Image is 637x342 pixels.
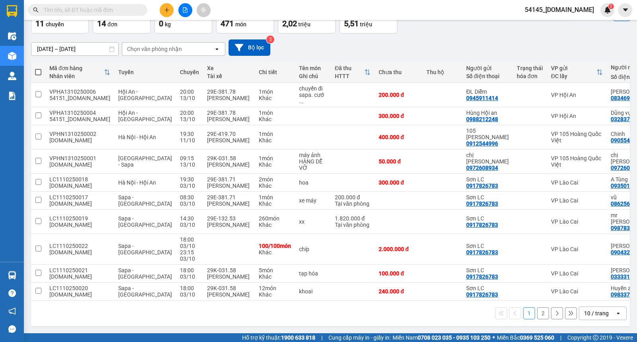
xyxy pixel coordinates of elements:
[551,73,596,79] div: ĐC lấy
[107,21,117,28] span: đơn
[31,43,118,55] input: Select a date range.
[180,243,199,249] div: 03/10
[164,7,170,13] span: plus
[328,333,391,342] span: Cung cấp máy in - giấy in:
[593,335,598,340] span: copyright
[335,200,371,207] div: Tại văn phòng
[551,197,603,204] div: VP Lào Cai
[259,183,291,189] div: Khác
[466,183,498,189] div: 0917826783
[45,62,114,83] th: Toggle SortBy
[466,116,498,122] div: 0988212248
[466,222,498,228] div: 0917826783
[118,285,172,298] span: Sapa - [GEOGRAPHIC_DATA]
[118,110,172,122] span: Hội An - [GEOGRAPHIC_DATA]
[207,215,251,222] div: 29E-132.53
[551,113,603,119] div: VP Hội An
[259,267,291,273] div: 5 món
[207,88,251,95] div: 29E-381.78
[180,116,199,122] div: 13/10
[622,6,629,14] span: caret-down
[259,222,291,228] div: Khác
[299,179,327,186] div: hoa
[180,131,199,137] div: 19:30
[466,152,509,165] div: chị Quỳnh
[197,3,211,17] button: aim
[608,4,614,9] sup: 1
[49,222,110,228] div: lnson.got
[242,333,315,342] span: Hỗ trợ kỹ thuật:
[180,69,199,75] div: Chuyến
[379,179,418,186] div: 300.000 đ
[523,307,535,319] button: 1
[8,52,16,60] img: warehouse-icon
[201,7,206,13] span: aim
[426,69,458,75] div: Thu hộ
[266,35,274,43] sup: 2
[49,110,110,116] div: VPHA1310250004
[335,65,364,71] div: Đã thu
[118,179,156,186] span: Hà Nội - Hội An
[517,73,543,79] div: hóa đơn
[207,273,251,280] div: [PERSON_NAME]
[618,3,632,17] button: caret-down
[49,65,104,71] div: Mã đơn hàng
[299,197,327,204] div: xe máy
[127,45,182,53] div: Chọn văn phòng nhận
[466,285,509,291] div: Sơn LC
[466,88,509,95] div: ĐL Diễm
[259,273,291,280] div: Khác
[551,179,603,186] div: VP Lào Cai
[379,288,418,295] div: 240.000 đ
[379,92,418,98] div: 200.000 đ
[207,222,251,228] div: [PERSON_NAME]
[299,65,327,71] div: Tên món
[8,289,16,297] span: question-circle
[49,183,110,189] div: lnson.got
[180,161,199,168] div: 13/10
[259,88,291,95] div: 1 món
[299,270,327,277] div: tạp hóa
[207,110,251,116] div: 29E-381.78
[259,155,291,161] div: 1 món
[207,65,251,71] div: Xe
[49,88,110,95] div: VPHA1310250006
[97,19,106,28] span: 14
[560,333,561,342] span: |
[207,137,251,143] div: [PERSON_NAME]
[551,155,603,168] div: VP 105 Hoàng Quốc Việt
[466,249,498,256] div: 0917826783
[49,215,110,222] div: LC1110250019
[49,137,110,143] div: phuongan.got
[259,285,291,291] div: 12 món
[604,6,611,14] img: icon-new-feature
[178,3,192,17] button: file-add
[281,334,315,341] strong: 1900 633 818
[49,161,110,168] div: phuongdt.got
[49,200,110,207] div: lnson.got
[49,155,110,161] div: VPHN1310250001
[259,243,291,249] div: 100 / 100 món
[466,140,498,147] div: 0912544996
[299,218,327,225] div: xx
[49,116,110,122] div: 54151_phuongan.got
[551,270,603,277] div: VP Lào Cai
[118,88,172,101] span: Hội An - [GEOGRAPHIC_DATA]
[207,200,251,207] div: [PERSON_NAME]
[610,4,612,9] span: 1
[299,98,304,104] span: ...
[160,3,174,17] button: plus
[492,336,495,339] span: ⚪️
[259,137,291,143] div: Khác
[520,334,554,341] strong: 0369 525 060
[466,291,498,298] div: 0917826783
[466,176,509,183] div: Sơn LC
[180,267,199,273] div: 18:00
[207,194,251,200] div: 29E-381.71
[214,46,220,52] svg: open
[379,113,418,119] div: 300.000 đ
[35,19,44,28] span: 11
[466,267,509,273] div: Sơn LC
[207,155,251,161] div: 29K-031.58
[180,95,199,101] div: 13/10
